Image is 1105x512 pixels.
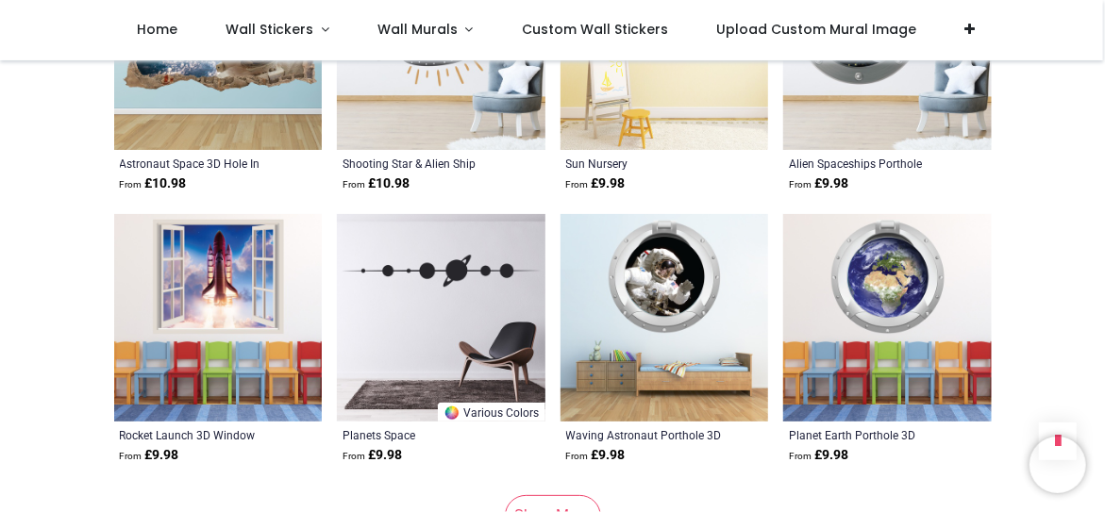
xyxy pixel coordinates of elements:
span: From [120,179,142,190]
strong: £ 9.98 [120,446,179,465]
span: From [566,179,589,190]
a: Various Colors [438,403,545,421]
span: From [343,451,365,461]
span: From [789,179,812,190]
span: From [566,451,589,461]
strong: £ 9.98 [343,446,402,465]
span: From [120,451,142,461]
a: Alien Spaceships Porthole [789,156,946,171]
strong: £ 10.98 [343,174,410,193]
strong: £ 9.98 [566,174,626,193]
a: Planets Space [343,427,500,442]
img: Waving Astronaut Porthole 3D Wall Sticker [561,214,769,422]
span: Home [137,20,177,39]
a: Rocket Launch 3D Window [120,427,277,442]
span: Custom Wall Stickers [522,20,668,39]
span: Upload Custom Mural Image [716,20,916,39]
img: Rocket Launch 3D Window Wall Sticker [114,214,323,422]
strong: £ 10.98 [120,174,187,193]
a: Waving Astronaut Porthole 3D [566,427,724,442]
span: From [343,179,365,190]
strong: £ 9.98 [789,174,848,193]
iframe: Brevo live chat [1030,437,1086,493]
img: Planets Space Wall Sticker [337,214,545,422]
a: Shooting Star & Alien Ship Nursery [343,156,500,171]
a: Astronaut Space 3D Hole In The [120,156,277,171]
span: Wall Stickers [226,20,313,39]
a: Sun Nursery [566,156,724,171]
strong: £ 9.98 [566,446,626,465]
strong: £ 9.98 [789,446,848,465]
img: Planet Earth Porthole 3D Wall Sticker [783,214,992,422]
span: From [789,451,812,461]
a: Planet Earth Porthole 3D [789,427,946,442]
span: Wall Murals [377,20,458,39]
img: Color Wheel [444,405,460,421]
